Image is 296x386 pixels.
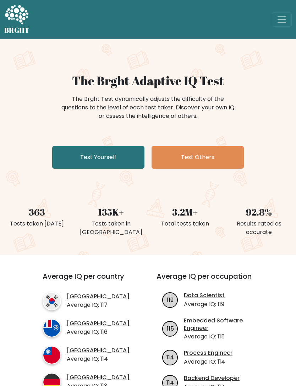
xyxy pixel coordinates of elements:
[43,346,61,364] img: country
[226,206,292,219] div: 92.8%
[226,219,292,237] div: Results rated as accurate
[184,300,225,309] p: Average IQ: 119
[67,293,130,300] a: [GEOGRAPHIC_DATA]
[67,374,130,381] a: [GEOGRAPHIC_DATA]
[152,206,218,219] div: 3.2M+
[167,296,174,304] text: 119
[67,355,130,363] p: Average IQ: 114
[43,292,61,310] img: country
[78,206,144,219] div: 135K+
[43,272,131,289] h3: Average IQ per country
[67,347,130,354] a: [GEOGRAPHIC_DATA]
[59,95,237,120] div: The Brght Test dynamically adjusts the difficulty of the questions to the level of each test take...
[152,146,244,169] a: Test Others
[4,73,292,88] h1: The Brght Adaptive IQ Test
[4,219,70,228] div: Tests taken [DATE]
[43,319,61,337] img: country
[184,375,240,382] a: Backend Developer
[4,3,30,36] a: BRGHT
[184,349,232,357] a: Process Engineer
[272,12,292,27] button: Toggle navigation
[184,292,225,299] a: Data Scientist
[167,325,174,333] text: 115
[166,353,174,361] text: 114
[184,358,232,366] p: Average IQ: 114
[184,317,262,332] a: Embedded Software Engineer
[157,272,262,289] h3: Average IQ per occupation
[184,332,262,341] p: Average IQ: 115
[78,219,144,237] div: Tests taken in [GEOGRAPHIC_DATA]
[52,146,144,169] a: Test Yourself
[4,26,30,34] h5: BRGHT
[67,301,130,309] p: Average IQ: 117
[67,320,130,327] a: [GEOGRAPHIC_DATA]
[67,328,130,336] p: Average IQ: 116
[152,219,218,228] div: Total tests taken
[4,206,70,219] div: 363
